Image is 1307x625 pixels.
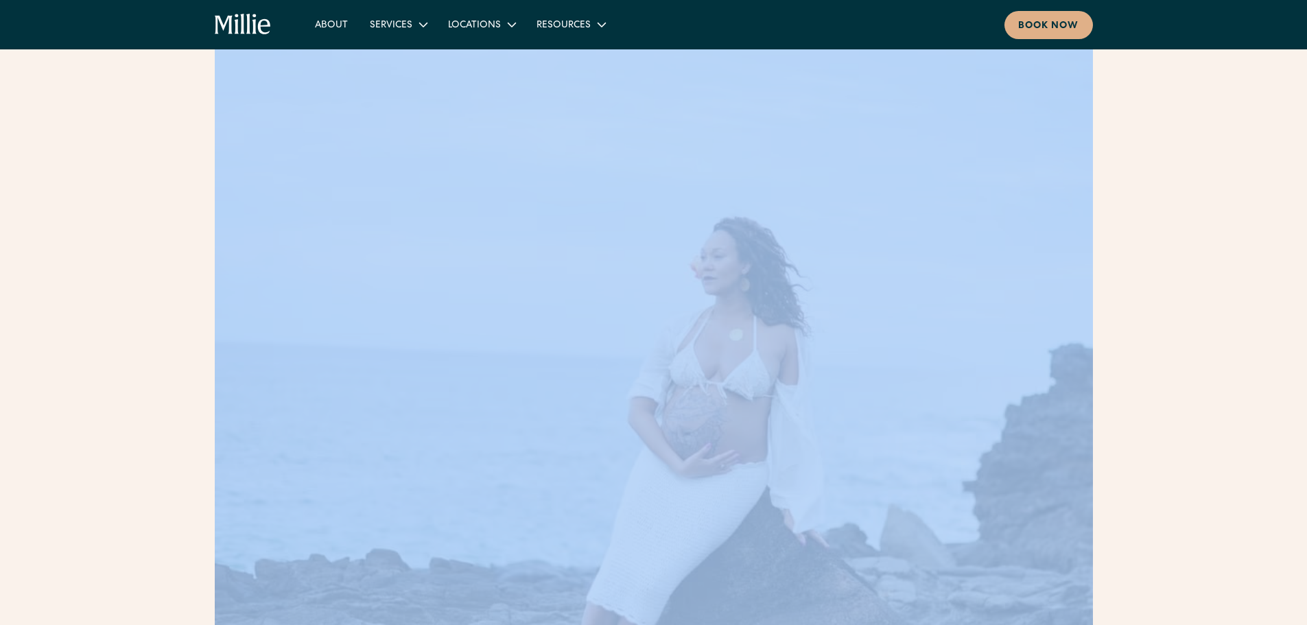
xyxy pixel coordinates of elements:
[359,13,437,36] div: Services
[537,19,591,33] div: Resources
[1018,19,1079,34] div: Book now
[448,19,501,33] div: Locations
[304,13,359,36] a: About
[215,14,272,36] a: home
[526,13,615,36] div: Resources
[370,19,412,33] div: Services
[437,13,526,36] div: Locations
[1004,11,1093,39] a: Book now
